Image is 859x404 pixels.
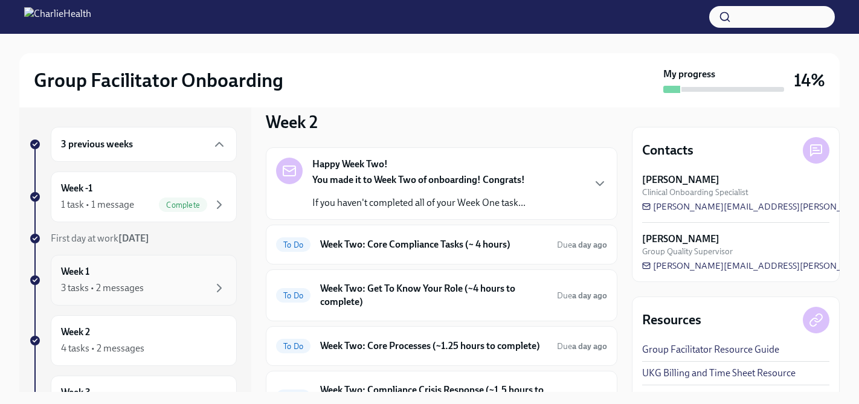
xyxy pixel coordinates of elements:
[642,232,719,246] strong: [PERSON_NAME]
[266,111,318,133] h3: Week 2
[312,174,525,185] strong: You made it to Week Two of onboarding! Congrats!
[29,232,237,245] a: First day at work[DATE]
[159,200,207,210] span: Complete
[642,343,779,356] a: Group Facilitator Resource Guide
[61,386,91,399] h6: Week 3
[557,239,607,251] span: October 13th, 2025 08:00
[29,255,237,306] a: Week 13 tasks • 2 messages
[572,341,607,351] strong: a day ago
[61,138,133,151] h6: 3 previous weeks
[557,290,607,301] span: October 13th, 2025 08:00
[794,69,825,91] h3: 14%
[29,315,237,366] a: Week 24 tasks • 2 messages
[572,240,607,250] strong: a day ago
[61,182,92,195] h6: Week -1
[61,325,90,339] h6: Week 2
[51,127,237,162] div: 3 previous weeks
[276,342,310,351] span: To Do
[663,68,715,81] strong: My progress
[276,240,310,249] span: To Do
[642,311,701,329] h4: Resources
[276,336,607,356] a: To DoWeek Two: Core Processes (~1.25 hours to complete)Duea day ago
[320,282,547,309] h6: Week Two: Get To Know Your Role (~4 hours to complete)
[642,141,693,159] h4: Contacts
[557,392,607,402] span: Due
[642,390,753,403] a: How to Submit an IT Ticket
[557,341,607,351] span: Due
[118,232,149,244] strong: [DATE]
[34,68,283,92] h2: Group Facilitator Onboarding
[276,280,607,311] a: To DoWeek Two: Get To Know Your Role (~4 hours to complete)Duea day ago
[572,290,607,301] strong: a day ago
[312,158,388,171] strong: Happy Week Two!
[557,341,607,352] span: October 13th, 2025 08:00
[557,290,607,301] span: Due
[572,392,607,402] strong: a day ago
[312,196,526,210] p: If you haven't completed all of your Week One task...
[61,281,144,295] div: 3 tasks • 2 messages
[557,240,607,250] span: Due
[320,339,547,353] h6: Week Two: Core Processes (~1.25 hours to complete)
[642,187,748,198] span: Clinical Onboarding Specialist
[24,7,91,27] img: CharlieHealth
[557,391,607,403] span: October 13th, 2025 08:00
[642,367,796,380] a: UKG Billing and Time Sheet Resource
[276,235,607,254] a: To DoWeek Two: Core Compliance Tasks (~ 4 hours)Duea day ago
[51,232,149,244] span: First day at work
[642,173,719,187] strong: [PERSON_NAME]
[29,172,237,222] a: Week -11 task • 1 messageComplete
[61,342,144,355] div: 4 tasks • 2 messages
[61,198,134,211] div: 1 task • 1 message
[320,238,547,251] h6: Week Two: Core Compliance Tasks (~ 4 hours)
[61,265,89,278] h6: Week 1
[642,246,733,257] span: Group Quality Supervisor
[276,291,310,300] span: To Do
